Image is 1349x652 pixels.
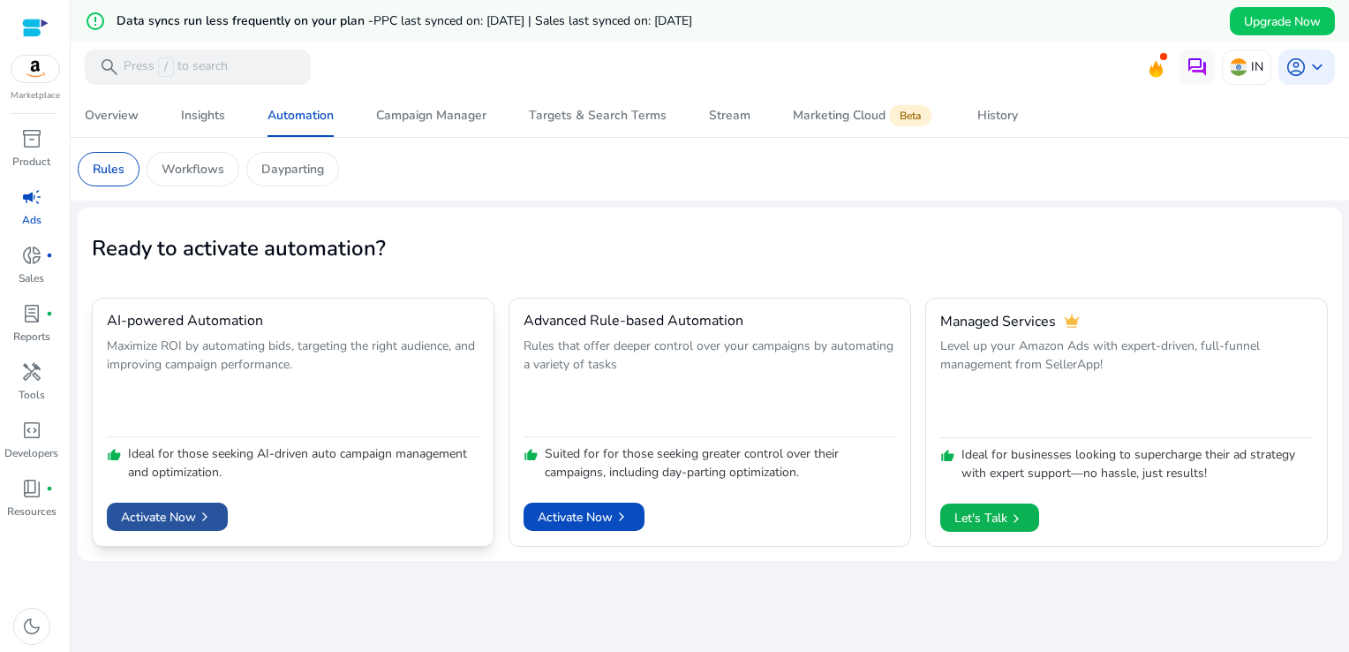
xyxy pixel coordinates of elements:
[124,57,228,77] p: Press to search
[977,110,1018,122] div: History
[376,110,486,122] div: Campaign Manager
[21,420,42,441] span: code_blocks
[529,110,667,122] div: Targets & Search Terms
[46,485,53,492] span: fiber_manual_record
[21,361,42,383] span: handyman
[961,445,1313,482] p: Ideal for businesses looking to supercharge their ad strategy with expert support—no hassle, just...
[545,444,896,481] p: Suited for for those seeking greater control over their campaigns, including day-parting optimiza...
[940,449,954,463] span: thumb_up
[11,89,60,102] p: Marketplace
[4,445,58,461] p: Developers
[107,337,479,432] p: Maximize ROI by automating bids, targeting the right audience, and improving campaign performance.
[940,314,1056,330] h4: Managed Services
[1307,57,1328,78] span: keyboard_arrow_down
[46,252,53,259] span: fiber_manual_record
[107,313,263,330] h4: AI-powered Automation
[889,105,931,126] span: Beta
[196,508,214,526] span: chevron_right
[92,236,1328,262] h2: Ready to activate automation?
[46,310,53,317] span: fiber_manual_record
[1251,51,1263,82] p: IN
[99,57,120,78] span: search
[1230,58,1247,76] img: in.svg
[524,503,644,531] button: Activate Nowchevron_right
[524,313,743,330] h4: Advanced Rule-based Automation
[128,444,479,481] p: Ideal for those seeking AI-driven auto campaign management and optimization.
[538,508,630,527] span: Activate Now
[1007,510,1025,527] span: chevron_right
[85,110,139,122] div: Overview
[7,504,57,519] p: Resources
[524,448,538,462] span: thumb_up
[93,160,124,178] p: Rules
[21,616,42,637] span: dark_mode
[1063,313,1081,330] span: crown
[22,212,41,228] p: Ads
[1244,12,1321,31] span: Upgrade Now
[373,12,692,29] span: PPC last synced on: [DATE] | Sales last synced on: [DATE]
[85,11,106,32] mat-icon: error_outline
[19,270,44,286] p: Sales
[793,109,935,123] div: Marketing Cloud
[524,337,896,432] p: Rules that offer deeper control over your campaigns by automating a variety of tasks
[162,160,224,178] p: Workflows
[954,504,1025,534] span: Let's Talk
[12,154,50,170] p: Product
[13,329,50,345] p: Reports
[940,337,1313,432] p: Level up your Amazon Ads with expert-driven, full-funnel management from SellerApp!
[117,14,692,29] h5: Data syncs run less frequently on your plan -
[107,503,228,531] button: Activate Nowchevron_right
[21,303,42,324] span: lab_profile
[158,57,174,77] span: /
[19,387,45,403] p: Tools
[21,478,42,499] span: book_4
[613,508,630,526] span: chevron_right
[1285,57,1307,78] span: account_circle
[121,508,214,527] span: Activate Now
[11,56,59,82] img: amazon.svg
[1230,7,1335,35] button: Upgrade Now
[261,160,324,178] p: Dayparting
[107,448,121,462] span: thumb_up
[21,128,42,149] span: inventory_2
[709,110,750,122] div: Stream
[268,110,334,122] div: Automation
[21,245,42,266] span: donut_small
[21,186,42,208] span: campaign
[940,504,1039,532] button: Let's Talkchevron_right
[181,110,225,122] div: Insights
